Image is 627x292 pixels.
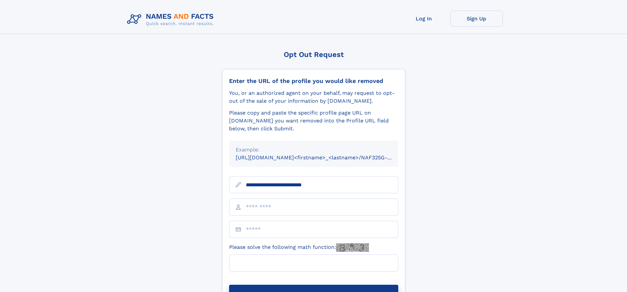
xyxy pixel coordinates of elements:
div: Please copy and paste the specific profile page URL on [DOMAIN_NAME] you want removed into the Pr... [229,109,398,133]
a: Sign Up [450,11,503,27]
div: Enter the URL of the profile you would like removed [229,77,398,85]
small: [URL][DOMAIN_NAME]<firstname>_<lastname>/NAF325G-xxxxxxxx [236,154,411,161]
label: Please solve the following math function: [229,243,369,252]
img: Logo Names and Facts [124,11,219,28]
div: Example: [236,146,392,154]
div: Opt Out Request [222,50,405,59]
a: Log In [398,11,450,27]
div: You, or an authorized agent on your behalf, may request to opt-out of the sale of your informatio... [229,89,398,105]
